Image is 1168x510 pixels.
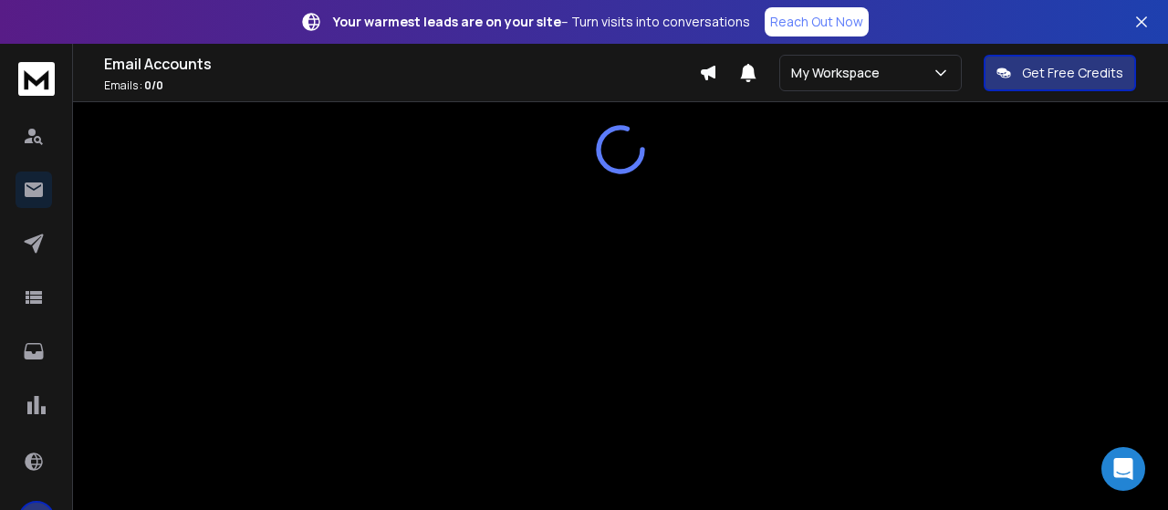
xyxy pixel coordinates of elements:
[333,13,750,31] p: – Turn visits into conversations
[1022,64,1123,82] p: Get Free Credits
[333,13,561,30] strong: Your warmest leads are on your site
[770,13,863,31] p: Reach Out Now
[18,62,55,96] img: logo
[1101,447,1145,491] div: Open Intercom Messenger
[104,78,699,93] p: Emails :
[104,53,699,75] h1: Email Accounts
[791,64,887,82] p: My Workspace
[765,7,869,36] a: Reach Out Now
[984,55,1136,91] button: Get Free Credits
[144,78,163,93] span: 0 / 0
